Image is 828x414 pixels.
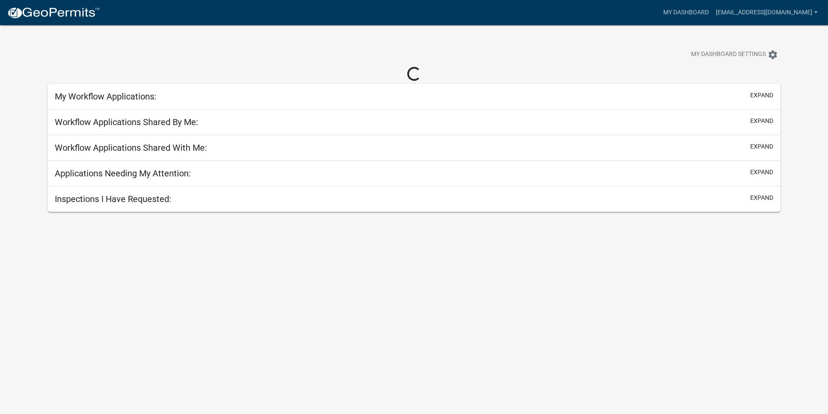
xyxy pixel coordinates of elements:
[55,168,191,179] h5: Applications Needing My Attention:
[660,4,712,21] a: My Dashboard
[750,168,773,177] button: expand
[712,4,821,21] a: [EMAIL_ADDRESS][DOMAIN_NAME]
[750,142,773,151] button: expand
[55,91,156,102] h5: My Workflow Applications:
[55,194,171,204] h5: Inspections I Have Requested:
[768,50,778,60] i: settings
[55,117,198,127] h5: Workflow Applications Shared By Me:
[55,142,207,153] h5: Workflow Applications Shared With Me:
[750,91,773,100] button: expand
[750,116,773,126] button: expand
[691,50,766,60] span: My Dashboard Settings
[750,193,773,202] button: expand
[684,46,785,63] button: My Dashboard Settingssettings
